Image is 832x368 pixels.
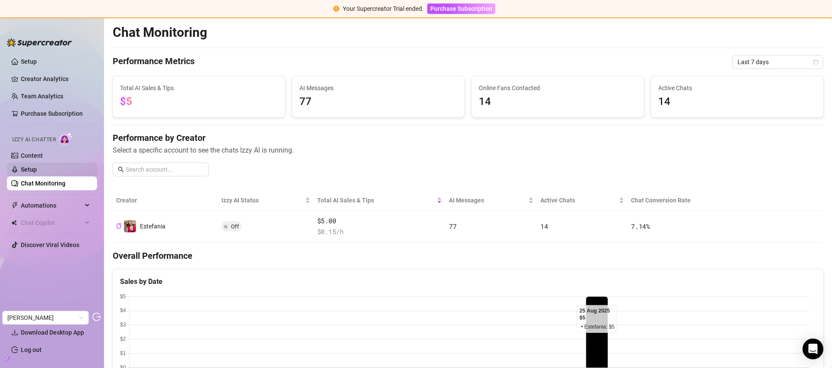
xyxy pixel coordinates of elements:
th: Izzy AI Status [218,190,313,211]
button: Purchase Subscription [427,3,495,14]
span: Select a specific account to see the chats Izzy AI is running. [113,145,823,156]
span: $ 0.15 /h [317,227,442,237]
div: Open Intercom Messenger [803,339,823,359]
span: search [118,166,124,173]
span: Jessica [7,311,84,324]
span: 77 [449,222,456,231]
th: Creator [113,190,218,211]
span: Izzy AI Chatter [12,136,56,144]
span: copy [116,223,122,229]
th: Active Chats [537,190,627,211]
span: $5 [120,95,132,107]
a: Setup [21,166,37,173]
span: build [4,356,10,362]
span: Last 7 days [738,55,818,68]
span: Estefania [140,223,166,230]
span: 14 [479,94,637,110]
span: Automations [21,199,82,212]
span: $5.00 [317,216,442,226]
th: Total AI Sales & Tips [314,190,445,211]
span: 7.14 % [631,222,650,231]
span: 77 [299,94,457,110]
span: download [11,329,18,336]
button: Copy Creator ID [116,223,122,230]
span: 14 [658,94,816,110]
a: Team Analytics [21,93,63,100]
span: AI Messages [299,83,457,93]
th: Chat Conversion Rate [627,190,752,211]
span: calendar [813,59,819,65]
span: Izzy AI Status [221,195,303,205]
span: thunderbolt [11,202,18,209]
span: Download Desktop App [21,329,84,336]
span: Active Chats [540,195,617,205]
a: Log out [21,346,42,353]
span: AI Messages [449,195,526,205]
img: AI Chatter [59,132,73,145]
a: Creator Analytics [21,72,90,86]
img: logo-BBDzfeDw.svg [7,38,72,47]
h4: Performance Metrics [113,55,195,69]
a: Purchase Subscription [21,110,83,117]
div: Sales by Date [120,276,816,287]
a: Purchase Subscription [427,5,495,12]
span: exclamation-circle [333,6,339,12]
a: Discover Viral Videos [21,241,79,248]
a: Setup [21,58,37,65]
span: 14 [540,222,548,231]
span: Your Supercreator Trial ended. [343,5,424,12]
span: Chat Copilot [21,216,82,230]
img: Estefania [124,220,136,232]
input: Search account... [126,165,204,174]
h4: Performance by Creator [113,132,823,144]
a: Content [21,152,43,159]
h4: Overall Performance [113,250,823,262]
img: Chat Copilot [11,220,17,226]
span: Total AI Sales & Tips [317,195,435,205]
span: Active Chats [658,83,816,93]
span: Total AI Sales & Tips [120,83,278,93]
a: Chat Monitoring [21,180,65,187]
span: Purchase Subscription [430,5,492,12]
h2: Chat Monitoring [113,24,207,41]
span: Online Fans Contacted [479,83,637,93]
span: Off [231,223,239,230]
span: logout [92,313,101,321]
th: AI Messages [445,190,537,211]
